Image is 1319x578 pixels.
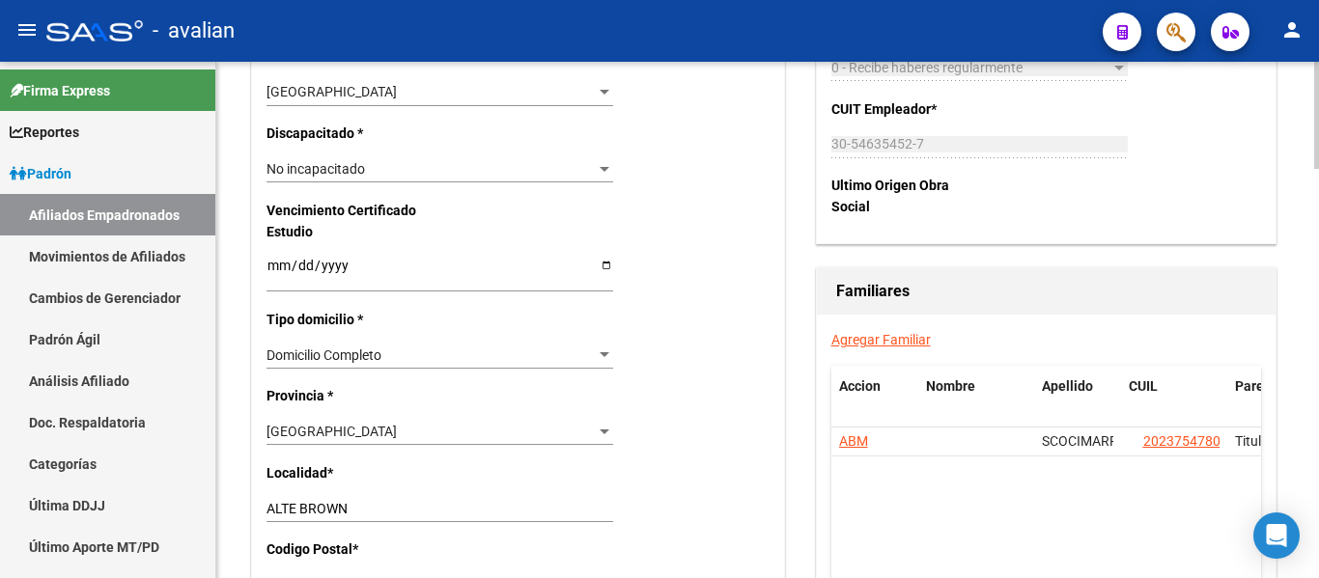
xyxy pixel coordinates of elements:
[1235,378,1305,394] span: Parentesco
[918,366,1034,407] datatable-header-cell: Nombre
[1042,433,1234,449] span: SCOCIMARRO JUAN MARTIN
[1280,18,1304,41] mat-icon: person
[267,84,397,99] span: [GEOGRAPHIC_DATA]
[831,332,931,347] a: Agregar Familiar
[267,538,417,560] p: Codigo Postal
[267,123,417,144] p: Discapacitado *
[926,378,975,394] span: Nombre
[831,60,1023,75] span: 0 - Recibe haberes regularmente
[267,309,417,330] p: Tipo domicilio *
[836,276,1256,307] h1: Familiares
[267,462,417,483] p: Localidad
[10,80,110,101] span: Firma Express
[1143,433,1228,449] span: 20237547803
[1235,433,1274,449] span: Titular
[267,347,381,363] span: Domicilio Completo
[831,98,977,120] p: CUIT Empleador
[1121,366,1227,407] datatable-header-cell: CUIL
[839,378,881,394] span: Accion
[1042,378,1093,394] span: Apellido
[267,200,417,242] p: Vencimiento Certificado Estudio
[267,424,397,439] span: [GEOGRAPHIC_DATA]
[10,163,71,184] span: Padrón
[267,161,365,177] span: No incapacitado
[267,385,417,406] p: Provincia *
[15,18,39,41] mat-icon: menu
[1253,512,1300,559] div: Open Intercom Messenger
[831,366,918,407] datatable-header-cell: Accion
[10,122,79,143] span: Reportes
[831,175,977,217] p: Ultimo Origen Obra Social
[1129,378,1158,394] span: CUIL
[1034,366,1121,407] datatable-header-cell: Apellido
[153,10,235,52] span: - avalian
[839,433,868,449] span: ABM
